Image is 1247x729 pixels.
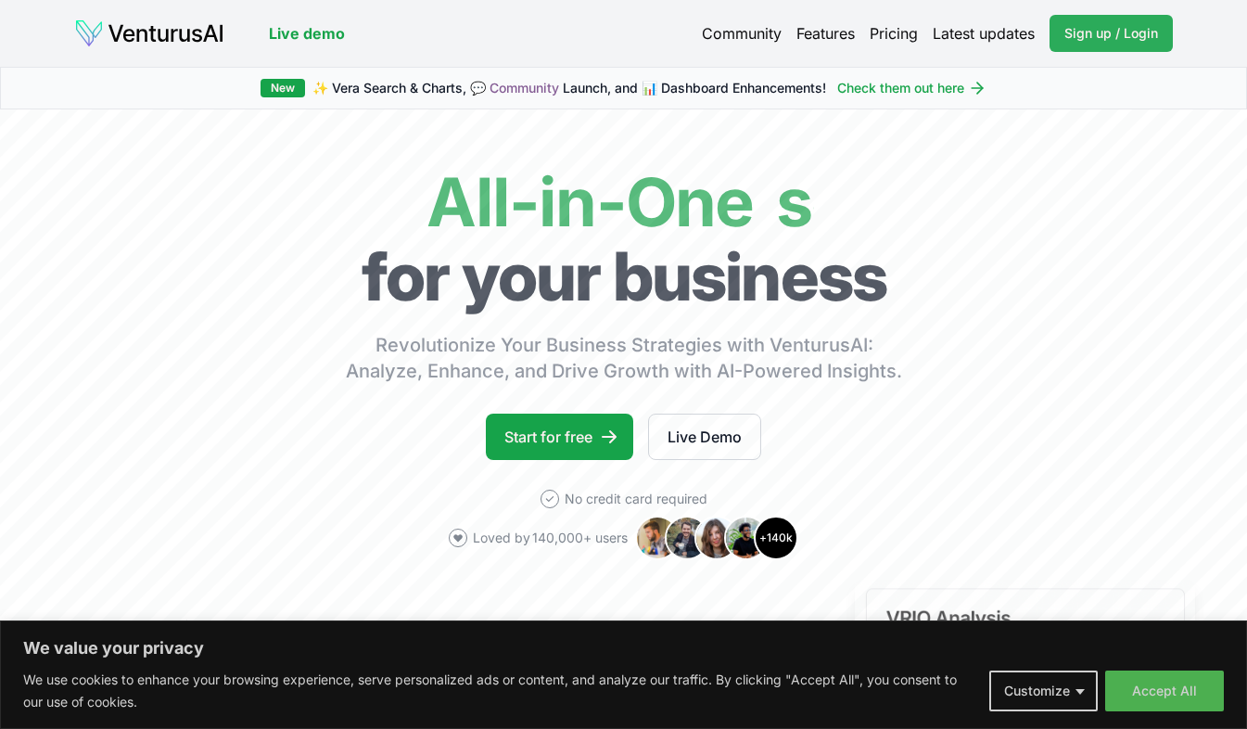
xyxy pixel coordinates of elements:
a: Pricing [870,22,918,45]
span: Sign up / Login [1064,24,1158,43]
button: Customize [989,671,1098,711]
div: New [261,79,305,97]
a: Live demo [269,22,345,45]
a: Latest updates [933,22,1035,45]
a: Features [796,22,855,45]
a: Community [490,80,559,96]
img: logo [74,19,224,48]
a: Community [702,22,782,45]
button: Accept All [1105,671,1224,711]
span: ✨ Vera Search & Charts, 💬 Launch, and 📊 Dashboard Enhancements! [312,79,826,97]
p: We use cookies to enhance your browsing experience, serve personalized ads or content, and analyz... [23,669,975,713]
p: We value your privacy [23,637,1224,659]
img: Avatar 1 [635,516,680,560]
a: Live Demo [648,414,761,460]
img: Avatar 4 [724,516,769,560]
img: Avatar 3 [694,516,739,560]
a: Sign up / Login [1050,15,1173,52]
a: Check them out here [837,79,986,97]
img: Avatar 2 [665,516,709,560]
a: Start for free [486,414,633,460]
